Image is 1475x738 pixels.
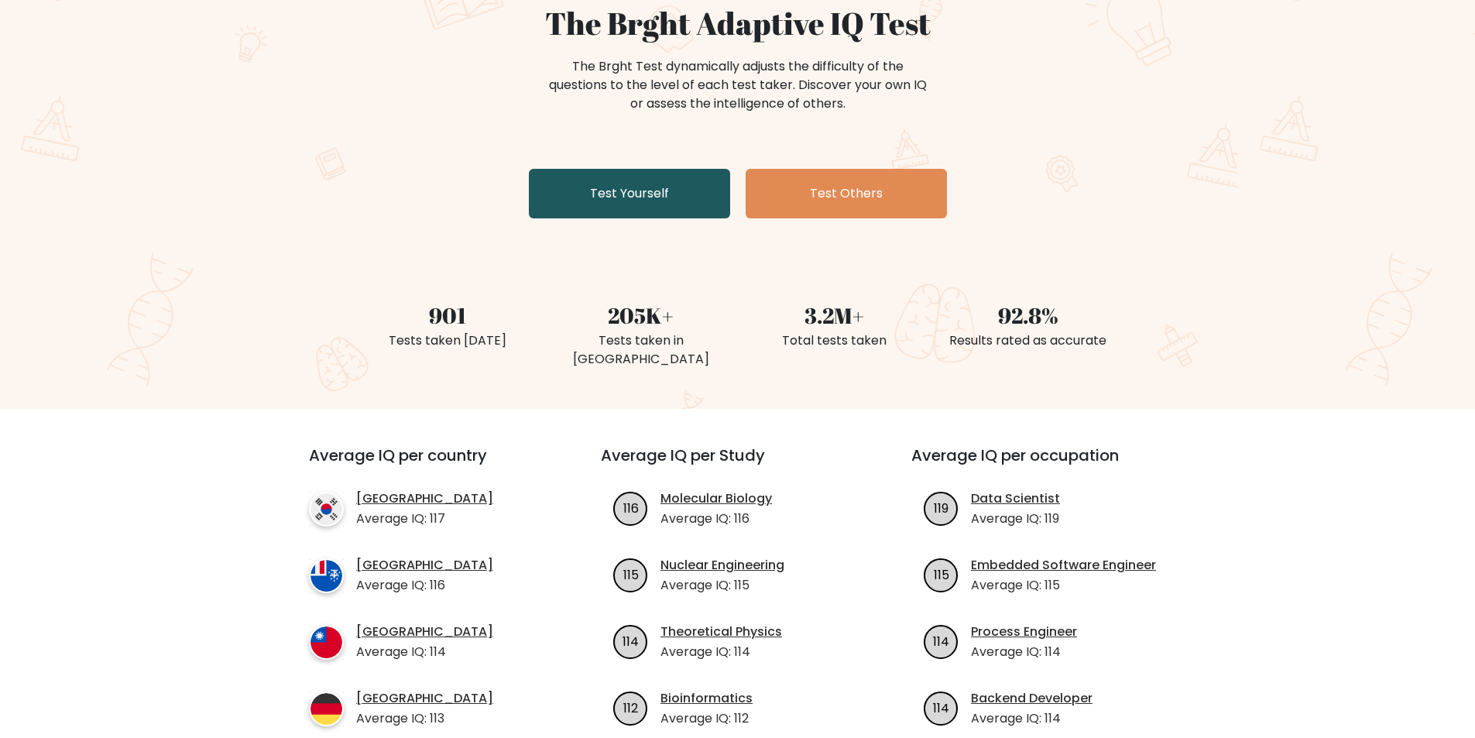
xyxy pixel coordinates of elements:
[623,499,639,517] text: 116
[360,5,1116,42] h1: The Brght Adaptive IQ Test
[356,689,493,708] a: [GEOGRAPHIC_DATA]
[356,510,493,528] p: Average IQ: 117
[747,299,922,331] div: 3.2M+
[660,689,753,708] a: Bioinformatics
[529,169,730,218] a: Test Yourself
[933,632,949,650] text: 114
[356,489,493,508] a: [GEOGRAPHIC_DATA]
[360,331,535,350] div: Tests taken [DATE]
[971,623,1077,641] a: Process Engineer
[971,489,1060,508] a: Data Scientist
[660,709,753,728] p: Average IQ: 112
[356,623,493,641] a: [GEOGRAPHIC_DATA]
[971,689,1093,708] a: Backend Developer
[309,558,344,593] img: country
[941,299,1116,331] div: 92.8%
[971,510,1060,528] p: Average IQ: 119
[356,556,493,575] a: [GEOGRAPHIC_DATA]
[309,692,344,726] img: country
[971,576,1156,595] p: Average IQ: 115
[554,331,729,369] div: Tests taken in [GEOGRAPHIC_DATA]
[544,57,931,113] div: The Brght Test dynamically adjusts the difficulty of the questions to the level of each test take...
[746,169,947,218] a: Test Others
[660,643,782,661] p: Average IQ: 114
[601,446,874,483] h3: Average IQ per Study
[941,331,1116,350] div: Results rated as accurate
[934,565,949,583] text: 115
[971,556,1156,575] a: Embedded Software Engineer
[934,499,948,517] text: 119
[356,643,493,661] p: Average IQ: 114
[356,709,493,728] p: Average IQ: 113
[623,632,639,650] text: 114
[623,699,638,716] text: 112
[660,510,772,528] p: Average IQ: 116
[660,489,772,508] a: Molecular Biology
[660,556,784,575] a: Nuclear Engineering
[747,331,922,350] div: Total tests taken
[971,709,1093,728] p: Average IQ: 114
[911,446,1185,483] h3: Average IQ per occupation
[933,699,949,716] text: 114
[309,492,344,527] img: country
[554,299,729,331] div: 205K+
[309,625,344,660] img: country
[660,623,782,641] a: Theoretical Physics
[309,446,545,483] h3: Average IQ per country
[623,565,639,583] text: 115
[971,643,1077,661] p: Average IQ: 114
[360,299,535,331] div: 901
[356,576,493,595] p: Average IQ: 116
[660,576,784,595] p: Average IQ: 115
